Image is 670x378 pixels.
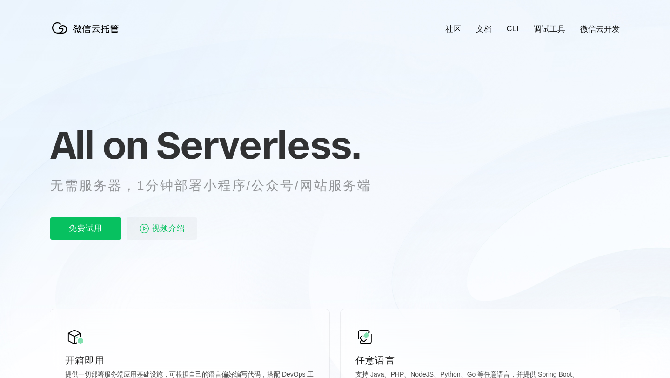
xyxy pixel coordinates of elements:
img: video_play.svg [139,223,150,234]
a: 微信云开发 [580,24,620,34]
a: CLI [507,24,519,34]
span: Serverless. [156,121,361,168]
a: 微信云托管 [50,31,125,39]
p: 开箱即用 [65,354,315,367]
a: 社区 [445,24,461,34]
a: 调试工具 [534,24,565,34]
img: 微信云托管 [50,19,125,37]
span: 视频介绍 [152,217,185,240]
a: 文档 [476,24,492,34]
p: 无需服务器，1分钟部署小程序/公众号/网站服务端 [50,176,389,195]
p: 免费试用 [50,217,121,240]
p: 任意语言 [355,354,605,367]
span: All on [50,121,147,168]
